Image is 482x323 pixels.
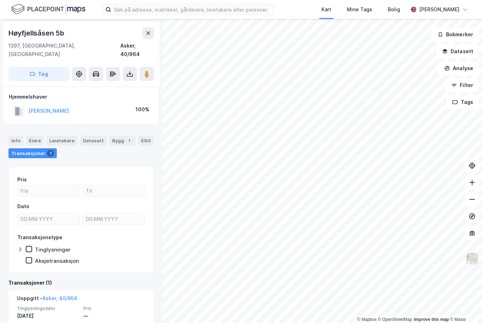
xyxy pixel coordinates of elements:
[378,317,412,322] a: OpenStreetMap
[321,5,331,14] div: Kart
[42,295,77,301] a: Asker, 40/964
[357,317,376,322] a: Mapbox
[17,305,79,311] span: Tinglysningsdato
[438,61,479,75] button: Analyse
[135,105,149,114] div: 100%
[388,5,400,14] div: Bolig
[47,150,54,157] div: 1
[8,27,66,39] div: Høyfjellsåsen 5b
[18,214,79,224] input: DD.MM.YYYY
[17,233,62,242] div: Transaksjonstype
[447,289,482,323] iframe: Chat Widget
[111,4,274,15] input: Søk på adresse, matrikkel, gårdeiere, leietakere eller personer
[109,136,135,145] div: Bygg
[8,279,154,287] div: Transaksjoner (1)
[347,5,372,14] div: Mine Tags
[436,44,479,58] button: Datasett
[35,246,71,253] div: Tinglysninger
[465,252,479,265] img: Z
[8,67,69,81] button: Tag
[120,42,154,58] div: Asker, 40/964
[83,214,145,224] input: DD.MM.YYYY
[447,289,482,323] div: Kontrollprogram for chat
[432,27,479,42] button: Bokmerker
[11,3,85,15] img: logo.f888ab2527a4732fd821a326f86c7f29.svg
[83,312,145,320] div: —
[17,175,27,184] div: Pris
[47,136,77,145] div: Leietakere
[83,186,145,196] input: Til
[17,312,79,320] div: [DATE]
[8,148,57,158] div: Transaksjoner
[8,42,120,58] div: 1397, [GEOGRAPHIC_DATA], [GEOGRAPHIC_DATA]
[17,202,29,211] div: Dato
[35,257,79,264] div: Aksjetransaksjon
[445,78,479,92] button: Filter
[414,317,449,322] a: Improve this map
[9,93,153,101] div: Hjemmelshaver
[18,186,79,196] input: Fra
[138,136,153,145] div: ESG
[83,305,145,311] span: Pris
[419,5,459,14] div: [PERSON_NAME]
[80,136,107,145] div: Datasett
[446,95,479,109] button: Tags
[126,137,133,144] div: 1
[26,136,44,145] div: Eiere
[17,294,77,305] div: Uoppgitt -
[8,136,23,145] div: Info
